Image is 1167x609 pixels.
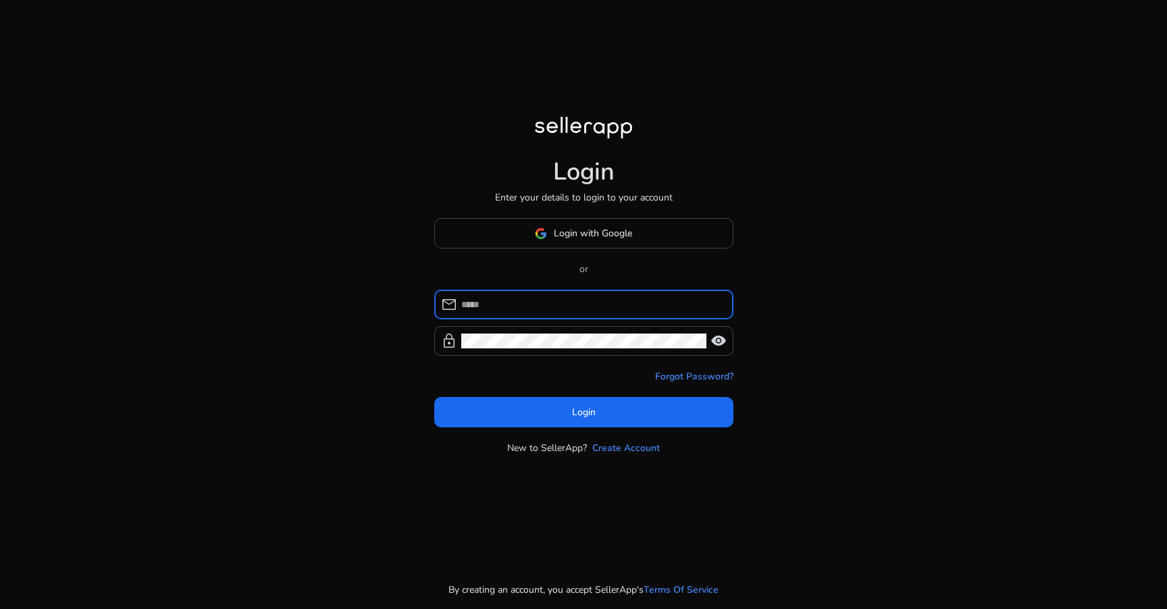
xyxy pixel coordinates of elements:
[441,333,457,349] span: lock
[434,397,733,427] button: Login
[495,190,673,205] p: Enter your details to login to your account
[441,296,457,313] span: mail
[592,441,660,455] a: Create Account
[644,583,719,597] a: Terms Of Service
[553,157,615,186] h1: Login
[507,441,587,455] p: New to SellerApp?
[572,405,596,419] span: Login
[535,228,547,240] img: google-logo.svg
[434,262,733,276] p: or
[655,369,733,383] a: Forgot Password?
[710,333,727,349] span: visibility
[554,226,632,240] span: Login with Google
[434,218,733,248] button: Login with Google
